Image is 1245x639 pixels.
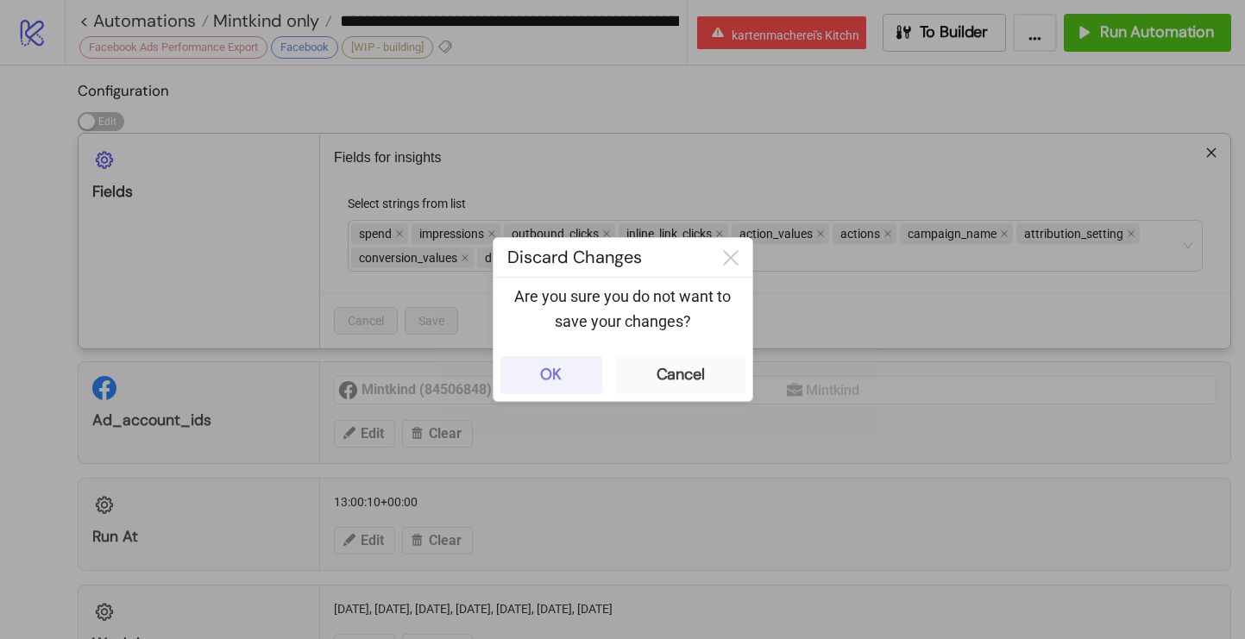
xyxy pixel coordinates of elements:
button: Cancel [616,356,745,394]
p: Are you sure you do not want to save your changes? [507,285,739,334]
div: OK [540,365,562,385]
div: Discard Changes [494,238,709,277]
button: OK [500,356,602,394]
div: Cancel [657,365,705,385]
